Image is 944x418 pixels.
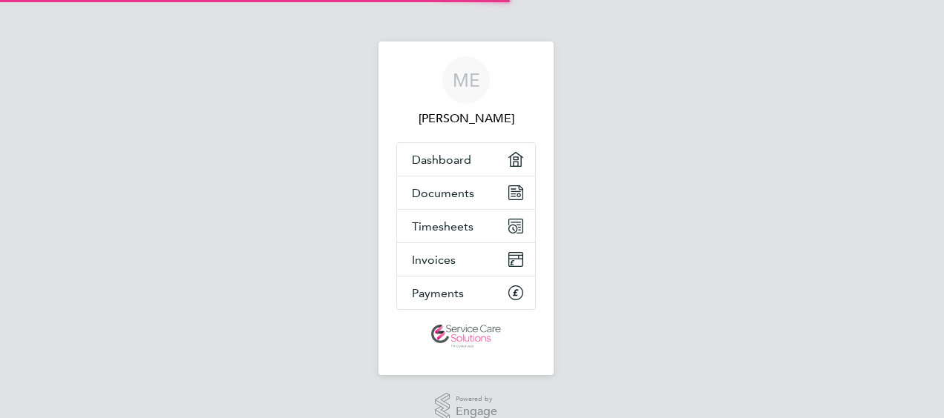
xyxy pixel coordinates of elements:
[431,325,501,348] img: servicecare-logo-retina.png
[396,325,536,348] a: Go to home page
[453,70,480,90] span: ME
[412,286,464,300] span: Payments
[396,56,536,127] a: ME[PERSON_NAME]
[456,405,497,418] span: Engage
[456,393,497,405] span: Powered by
[397,210,535,242] a: Timesheets
[412,219,473,233] span: Timesheets
[412,153,471,167] span: Dashboard
[397,176,535,209] a: Documents
[412,253,456,267] span: Invoices
[412,186,474,200] span: Documents
[397,276,535,309] a: Payments
[396,110,536,127] span: Michael Essen
[397,243,535,276] a: Invoices
[378,42,554,375] nav: Main navigation
[397,143,535,176] a: Dashboard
